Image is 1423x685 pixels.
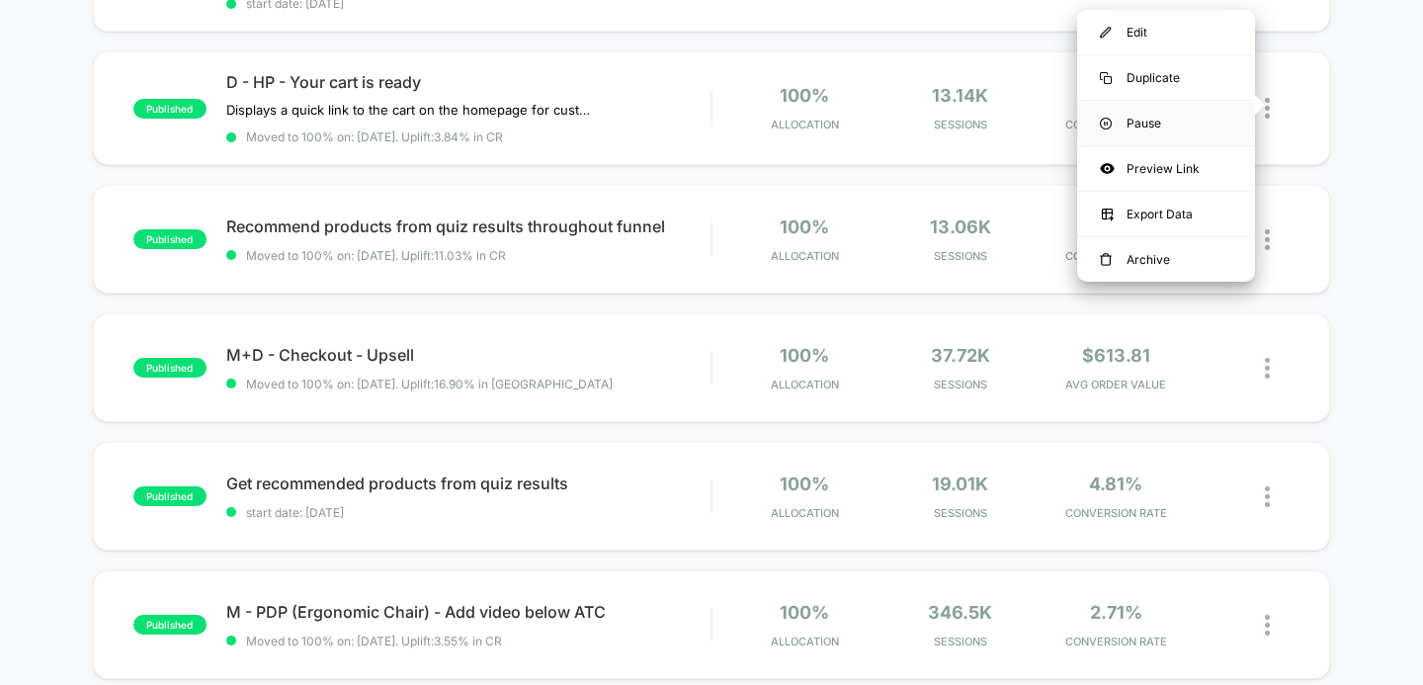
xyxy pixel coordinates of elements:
span: 100% [780,85,829,106]
span: Moved to 100% on: [DATE] . Uplift: 11.03% in CR [246,248,506,263]
span: 37.72k [931,345,990,366]
span: CONVERSION RATE [1044,118,1189,131]
img: close [1265,358,1270,379]
span: Sessions [887,249,1033,263]
span: CONVERSION RATE [1044,635,1189,648]
img: menu [1100,253,1112,267]
span: Displays a quick link to the cart on the homepage for customers who've added at least 1 item to t... [226,102,593,118]
span: 19.01k [932,473,988,494]
span: published [133,486,207,506]
span: CONVERSION RATE [1044,506,1189,520]
span: Sessions [887,378,1033,391]
span: 100% [780,216,829,237]
img: close [1265,98,1270,119]
div: Pause [1077,101,1255,145]
img: close [1265,486,1270,507]
span: Allocation [771,118,839,131]
span: D - HP - Your cart is ready [226,72,711,92]
img: menu [1100,118,1112,129]
img: close [1265,229,1270,250]
span: 346.5k [928,602,992,623]
span: CONVERSION RATE [1044,249,1189,263]
span: 100% [780,602,829,623]
span: 2.71% [1090,602,1142,623]
span: 100% [780,473,829,494]
img: menu [1100,27,1112,39]
span: Moved to 100% on: [DATE] . Uplift: 3.55% in CR [246,634,502,648]
span: 4.81% [1089,473,1142,494]
span: 13.14k [932,85,988,106]
span: Allocation [771,249,839,263]
span: published [133,615,207,635]
img: menu [1100,72,1112,84]
span: M - PDP (Ergonomic Chair) - Add video below ATC [226,602,711,622]
span: 13.06k [930,216,991,237]
span: AVG ORDER VALUE [1044,378,1189,391]
span: Get recommended products from quiz results [226,473,711,493]
span: Sessions [887,635,1033,648]
div: Archive [1077,237,1255,282]
span: M+D - Checkout - Upsell [226,345,711,365]
span: Sessions [887,506,1033,520]
img: close [1265,615,1270,636]
span: 100% [780,345,829,366]
span: Moved to 100% on: [DATE] . Uplift: 3.84% in CR [246,129,503,144]
span: Allocation [771,378,839,391]
span: Recommend products from quiz results throughout funnel [226,216,711,236]
span: $613.81 [1082,345,1150,366]
span: published [133,358,207,378]
span: Allocation [771,506,839,520]
span: published [133,99,207,119]
span: start date: [DATE] [226,505,711,520]
span: published [133,229,207,249]
div: Preview Link [1077,146,1255,191]
div: Export Data [1077,192,1255,236]
div: Duplicate [1077,55,1255,100]
span: Moved to 100% on: [DATE] . Uplift: 16.90% in [GEOGRAPHIC_DATA] [246,377,613,391]
div: Edit [1077,10,1255,54]
span: Sessions [887,118,1033,131]
span: Allocation [771,635,839,648]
